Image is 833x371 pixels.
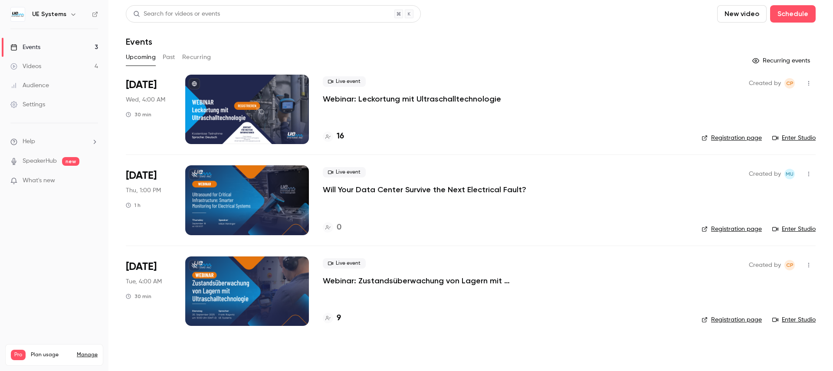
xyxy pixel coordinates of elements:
span: Created by [749,78,781,89]
a: Webinar: Leckortung mit Ultraschalltechnologie [323,94,501,104]
div: 1 h [126,202,141,209]
li: help-dropdown-opener [10,137,98,146]
span: new [62,157,79,166]
a: Registration page [702,225,762,233]
a: Will Your Data Center Survive the Next Electrical Fault? [323,184,526,195]
div: 30 min [126,111,151,118]
span: Help [23,137,35,146]
a: Enter Studio [772,134,816,142]
span: [DATE] [126,260,157,274]
a: 16 [323,131,344,142]
button: Recurring [182,50,211,64]
a: 0 [323,222,341,233]
span: Pro [11,350,26,360]
span: [DATE] [126,169,157,183]
a: Registration page [702,134,762,142]
a: Registration page [702,315,762,324]
button: Upcoming [126,50,156,64]
span: Live event [323,167,366,177]
span: CP [786,78,794,89]
span: What's new [23,176,55,185]
span: Marketing UE Systems [784,169,795,179]
img: UE Systems [11,7,25,21]
span: Tue, 4:00 AM [126,277,162,286]
a: Enter Studio [772,315,816,324]
div: Search for videos or events [133,10,220,19]
div: Videos [10,62,41,71]
div: 30 min [126,293,151,300]
h4: 0 [337,222,341,233]
h1: Events [126,36,152,47]
div: Settings [10,100,45,109]
h6: UE Systems [32,10,66,19]
div: Events [10,43,40,52]
div: Sep 17 Wed, 10:00 AM (Europe/Amsterdam) [126,75,171,144]
div: Sep 18 Thu, 1:00 PM (America/New York) [126,165,171,235]
span: Wed, 4:00 AM [126,95,165,104]
a: Enter Studio [772,225,816,233]
h4: 9 [337,312,341,324]
span: Thu, 1:00 PM [126,186,161,195]
a: SpeakerHub [23,157,57,166]
span: Created by [749,260,781,270]
span: Cláudia Pereira [784,260,795,270]
button: Schedule [770,5,816,23]
span: Cláudia Pereira [784,78,795,89]
a: Webinar: Zustandsüberwachung von Lagern mit Ultraschalltechnologie [323,276,583,286]
button: Recurring events [748,54,816,68]
div: Sep 30 Tue, 10:00 AM (Europe/Amsterdam) [126,256,171,326]
span: Plan usage [31,351,72,358]
a: 9 [323,312,341,324]
iframe: Noticeable Trigger [88,177,98,185]
h4: 16 [337,131,344,142]
button: New video [717,5,767,23]
div: Audience [10,81,49,90]
span: Live event [323,76,366,87]
span: Created by [749,169,781,179]
a: Manage [77,351,98,358]
span: [DATE] [126,78,157,92]
button: Past [163,50,175,64]
span: CP [786,260,794,270]
span: Live event [323,258,366,269]
span: MU [786,169,794,179]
